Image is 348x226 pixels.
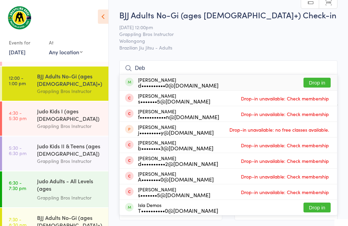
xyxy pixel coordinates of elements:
[138,124,214,135] div: [PERSON_NAME]
[2,101,108,136] a: 4:30 -5:30 pmJudo Kids I (ages [DEMOGRAPHIC_DATA])Grappling Bros Instructor
[2,171,108,207] a: 6:30 -7:30 pmJudo Adults - All Levels (ages [DEMOGRAPHIC_DATA]+)Grappling Bros Instructor
[138,171,214,182] div: [PERSON_NAME]
[138,82,219,88] div: d••••••••••0@[DOMAIN_NAME]
[228,125,331,135] span: Drop-in unavailable: no free classes available.
[239,93,331,103] span: Drop-in unavailable: Check membership
[37,107,103,122] div: Judo Kids I (ages [DEMOGRAPHIC_DATA])
[37,72,103,87] div: BJJ Adults No-Gi (ages [DEMOGRAPHIC_DATA]+)
[9,75,26,86] time: 12:00 - 1:00 pm
[138,98,210,104] div: s•••••••5@[DOMAIN_NAME]
[9,180,26,191] time: 6:30 - 7:30 pm
[138,202,218,213] div: Isla Demos
[49,48,83,56] div: Any location
[2,67,108,101] a: 12:00 -1:00 pmBJJ Adults No-Gi (ages [DEMOGRAPHIC_DATA]+)Grappling Bros Instructor
[9,110,27,121] time: 4:30 - 5:30 pm
[119,9,337,20] h2: BJJ Adults No-Gi (ages [DEMOGRAPHIC_DATA]+) Check-in
[119,24,327,31] span: [DATE] 12:00pm
[9,37,42,48] div: Events for
[138,130,214,135] div: j•••••••••y@[DOMAIN_NAME]
[2,136,108,171] a: 5:30 -6:30 pmJudo Kids II & Teens (ages [DEMOGRAPHIC_DATA])Grappling Bros Instructor
[7,5,32,30] img: Grappling Bros Wollongong
[138,93,210,104] div: [PERSON_NAME]
[37,177,103,194] div: Judo Adults - All Levels (ages [DEMOGRAPHIC_DATA]+)
[37,142,103,157] div: Judo Kids II & Teens (ages [DEMOGRAPHIC_DATA])
[138,176,214,182] div: A••••••••0@[DOMAIN_NAME]
[9,48,25,56] a: [DATE]
[119,60,337,76] input: Search
[119,37,327,44] span: Wollongong
[37,157,103,165] div: Grappling Bros Instructor
[303,78,331,88] button: Drop in
[239,187,331,197] span: Drop-in unavailable: Check membership
[239,171,331,182] span: Drop-in unavailable: Check membership
[239,156,331,166] span: Drop-in unavailable: Check membership
[138,140,213,151] div: [PERSON_NAME]
[303,203,331,212] button: Drop in
[138,192,210,197] div: s•••••••5@[DOMAIN_NAME]
[37,194,103,202] div: Grappling Bros Instructor
[138,161,218,166] div: d••••••••••2@[DOMAIN_NAME]
[37,122,103,130] div: Grappling Bros Instructor
[138,187,210,197] div: [PERSON_NAME]
[138,145,213,151] div: b••••••••3@[DOMAIN_NAME]
[37,87,103,95] div: Grappling Bros Instructor
[138,155,218,166] div: [PERSON_NAME]
[138,109,219,119] div: [PERSON_NAME]
[138,77,219,88] div: [PERSON_NAME]
[138,208,218,213] div: T••••••••••0@[DOMAIN_NAME]
[138,114,219,119] div: f•••••••••••n@[DOMAIN_NAME]
[49,37,83,48] div: At
[239,140,331,150] span: Drop-in unavailable: Check membership
[119,31,327,37] span: Grappling Bros Instructor
[239,109,331,119] span: Drop-in unavailable: Check membership
[119,44,337,51] span: Brazilian Jiu Jitsu - Adults
[9,145,27,156] time: 5:30 - 6:30 pm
